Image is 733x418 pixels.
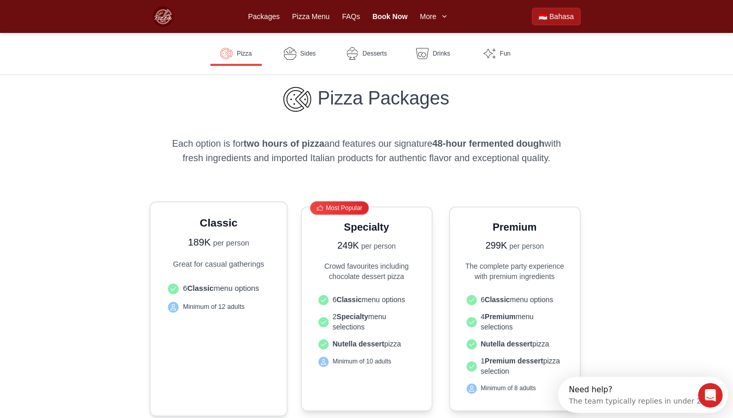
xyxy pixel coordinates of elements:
[153,87,581,411] section: Pizza Packages
[314,261,419,282] p: Crowd favourites including chocolate dessert pizza
[342,11,360,22] a: FAQs
[300,49,316,58] span: Sides
[500,49,511,58] span: Fun
[532,8,580,25] a: Beralih ke Bahasa Indonesia
[243,138,324,149] strong: two hours of pizza
[213,239,249,248] span: per person
[698,383,723,408] iframe: Intercom live chat
[481,356,563,376] span: 1 pizza selection
[320,297,327,303] img: Check
[4,4,178,32] div: Open Intercom Messenger
[469,386,475,392] img: Check
[420,11,436,22] span: More
[292,11,330,22] a: Pizza Menu
[484,47,496,60] img: Fun
[153,6,173,27] img: Bali Pizza Party Logo
[486,240,507,251] span: 299K
[333,340,384,348] strong: Nutella dessert
[320,359,327,365] img: Check
[471,41,523,66] a: Fun
[485,295,510,304] strong: Classic
[462,261,567,282] p: The complete party experience with premium ingredients
[169,87,564,112] h3: Pizza Packages
[485,312,515,321] strong: Premium
[183,283,259,294] span: 6 menu options
[469,319,475,325] img: Check
[509,242,544,250] span: per person
[11,17,148,28] div: The team typically replies in under 2h
[336,312,368,321] strong: Specialty
[481,311,563,332] span: 4 menu selections
[416,47,428,60] img: Drinks
[481,384,536,392] span: Minimum of 8 adults
[372,11,407,22] a: Book Now
[187,284,213,293] strong: Classic
[485,357,543,365] strong: Premium dessert
[481,294,553,305] span: 6 menu options
[326,204,363,212] span: Most Popular
[336,295,362,304] strong: Classic
[338,41,395,66] a: Desserts
[420,11,449,22] button: More
[210,41,262,66] a: Pizza
[462,220,567,234] h3: Premium
[433,138,545,149] strong: 48-hour fermented dough
[361,242,396,250] span: per person
[558,377,728,413] iframe: Intercom live chat discovery launcher
[320,319,327,325] img: Check
[237,49,252,58] span: Pizza
[481,339,549,349] span: pizza
[163,215,273,230] h3: Classic
[169,136,564,165] p: Each option is for and features our signature with fresh ingredients and imported Italian product...
[248,11,279,22] a: Packages
[333,357,391,365] span: Minimum of 10 adults
[363,49,387,58] span: Desserts
[170,286,176,292] img: Check
[317,205,323,211] img: Thumbs up
[333,294,405,305] span: 6 menu options
[481,340,532,348] strong: Nutella dessert
[407,41,459,66] a: Drinks
[320,341,327,347] img: Check
[469,341,475,347] img: Check
[469,297,475,303] img: Check
[183,302,244,311] span: Minimum of 12 adults
[283,87,311,112] img: Pizza
[163,258,273,269] p: Great for casual gatherings
[170,304,176,311] img: Check
[469,363,475,370] img: Check
[333,311,415,332] span: 2 menu selections
[11,9,148,17] div: Need help?
[188,237,210,248] span: 189K
[337,240,359,251] span: 249K
[314,220,419,234] h3: Specialty
[333,339,401,349] span: pizza
[220,47,233,60] img: Pizza
[549,11,574,22] span: Bahasa
[433,49,450,58] span: Drinks
[284,47,296,60] img: Sides
[346,47,359,60] img: Desserts
[274,41,326,66] a: Sides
